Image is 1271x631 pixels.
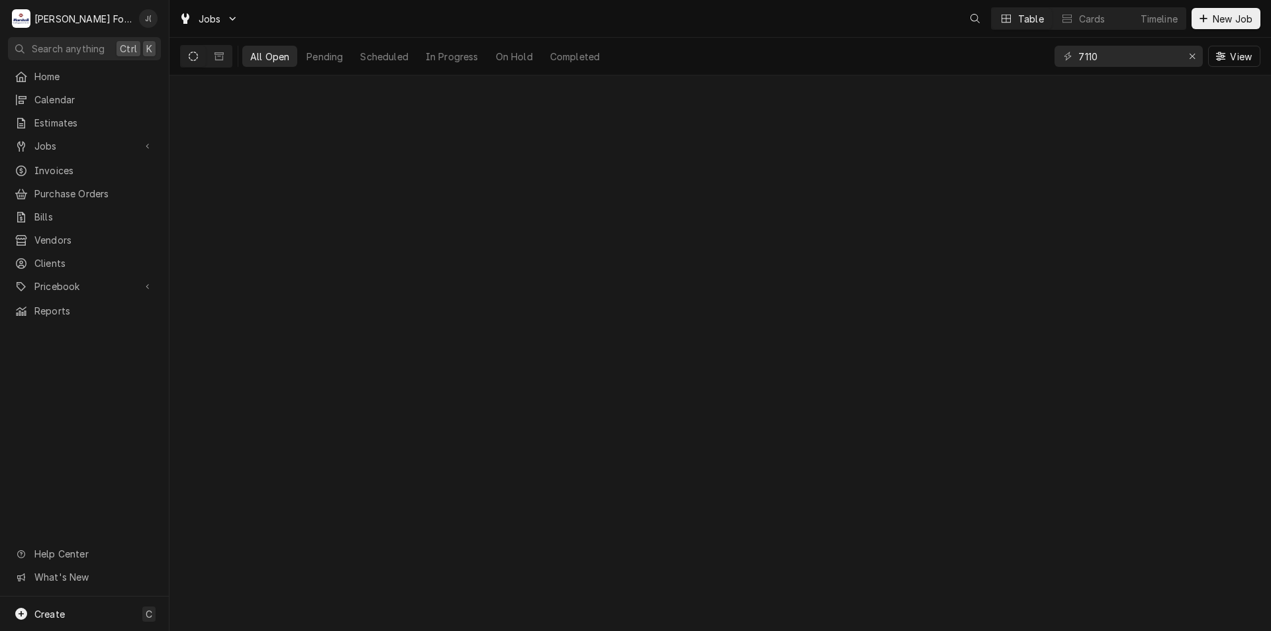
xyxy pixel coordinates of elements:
[146,42,152,56] span: K
[250,50,289,64] div: All Open
[34,12,132,26] div: [PERSON_NAME] Food Equipment Service
[1182,46,1203,67] button: Erase input
[1210,12,1255,26] span: New Job
[8,66,161,87] a: Home
[550,50,600,64] div: Completed
[34,233,154,247] span: Vendors
[34,304,154,318] span: Reports
[139,9,158,28] div: J(
[34,187,154,201] span: Purchase Orders
[34,608,65,620] span: Create
[34,210,154,224] span: Bills
[12,9,30,28] div: M
[34,164,154,177] span: Invoices
[8,135,161,157] a: Go to Jobs
[1192,8,1260,29] button: New Job
[34,93,154,107] span: Calendar
[8,543,161,565] a: Go to Help Center
[34,256,154,270] span: Clients
[1078,46,1178,67] input: Keyword search
[8,206,161,228] a: Bills
[34,547,153,561] span: Help Center
[1208,46,1260,67] button: View
[8,183,161,205] a: Purchase Orders
[34,279,134,293] span: Pricebook
[8,37,161,60] button: Search anythingCtrlK
[1018,12,1044,26] div: Table
[12,9,30,28] div: Marshall Food Equipment Service's Avatar
[8,566,161,588] a: Go to What's New
[34,139,134,153] span: Jobs
[8,89,161,111] a: Calendar
[173,8,244,30] a: Go to Jobs
[34,570,153,584] span: What's New
[360,50,408,64] div: Scheduled
[496,50,533,64] div: On Hold
[199,12,221,26] span: Jobs
[426,50,479,64] div: In Progress
[8,252,161,274] a: Clients
[8,112,161,134] a: Estimates
[34,70,154,83] span: Home
[146,607,152,621] span: C
[34,116,154,130] span: Estimates
[8,275,161,297] a: Go to Pricebook
[8,229,161,251] a: Vendors
[8,160,161,181] a: Invoices
[1141,12,1178,26] div: Timeline
[1079,12,1106,26] div: Cards
[1227,50,1254,64] span: View
[120,42,137,56] span: Ctrl
[306,50,343,64] div: Pending
[965,8,986,29] button: Open search
[32,42,105,56] span: Search anything
[139,9,158,28] div: Jeff Debigare (109)'s Avatar
[8,300,161,322] a: Reports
